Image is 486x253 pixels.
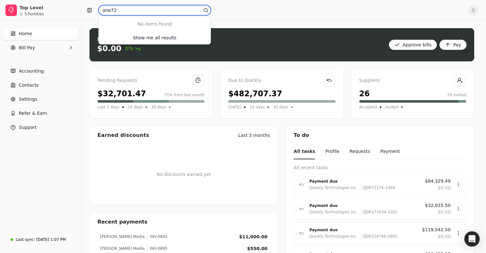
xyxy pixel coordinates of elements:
[97,131,149,139] div: Earned discounts
[359,77,466,84] div: Suppliers
[3,65,79,77] a: Accounting
[99,17,211,31] div: No items found
[90,213,278,231] div: Recent payments
[422,226,451,233] span: $119,542.50
[19,44,35,51] span: Bill Pay
[3,93,79,106] a: Settings
[464,231,480,247] div: Open Intercom Messenger
[350,144,370,159] button: Requests
[438,233,451,240] span: $0.00
[19,68,44,75] span: Accounting
[425,178,451,185] span: $84,329.49
[309,202,420,209] div: Payment due
[16,237,35,242] div: Last sync:
[294,164,466,171] div: All recent tasks
[3,79,79,91] a: Contacts
[247,245,267,252] div: $550.00
[133,35,177,41] div: Show me all results
[425,202,451,209] span: $32,035.50
[380,144,400,159] button: Payment
[3,27,79,40] a: Home
[25,12,44,16] div: 57 entities
[147,234,168,240] div: INV-0895
[447,92,466,98] div: 28 invited
[309,233,358,240] div: Quickly Technologies Inc.
[325,144,339,159] button: Profile
[100,234,145,240] div: [PERSON_NAME] Media
[125,45,140,52] span: 0%
[309,209,358,215] div: Quickly Technologies Inc.
[360,185,395,191] div: QDR71176-1494
[100,246,145,251] div: [PERSON_NAME] Media
[439,40,467,50] button: Pay
[97,36,140,43] div: Money saved
[309,178,420,185] div: Payment due
[36,237,66,242] div: [DATE] 1:07 PM
[157,161,211,188] div: No discounts earned yet
[3,234,79,245] a: Last sync:[DATE] 1:07 PM
[97,77,204,84] div: Pending Requests
[128,104,143,110] span: 14 days
[3,41,79,54] button: Bill Pay
[309,185,358,191] div: Quickly Technologies Inc.
[19,96,37,103] span: Settings
[228,88,282,99] div: $482,707.37
[438,185,451,191] span: $0.00
[19,82,39,89] span: Contacts
[359,88,370,99] div: 26
[99,17,211,31] div: Suggestions
[294,144,315,159] button: All tasks
[468,5,478,15] button: S
[19,110,47,117] span: Refer & Earn
[100,33,209,43] button: Show me all results
[250,104,265,110] span: 14 days
[19,124,36,131] span: Support
[228,77,335,84] div: Due to Quickly
[19,4,76,11] div: Top Level
[151,104,166,110] span: 30 days
[97,104,120,110] span: Last 7 days
[359,104,377,110] span: Accepted
[164,92,205,98] div: 71% from last month
[228,104,241,110] span: [DATE]
[19,30,32,37] span: Home
[309,227,417,233] div: Payment due
[360,209,397,215] div: QDR173534-1201
[97,43,121,54] div: $0.00
[97,88,146,99] div: $32,701.47
[3,121,79,134] button: Support
[238,132,270,139] div: Last 3 months
[385,104,398,110] span: Invited
[273,104,288,110] span: 30 days
[360,233,397,240] div: QDR218796-1803
[98,5,211,15] input: Search
[438,209,451,216] span: $0.00
[239,233,267,240] div: $11,000.00
[147,246,168,251] div: INV-0895
[286,126,474,144] div: To do
[3,107,79,120] button: Refer & Earn
[389,40,437,50] button: Approve bills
